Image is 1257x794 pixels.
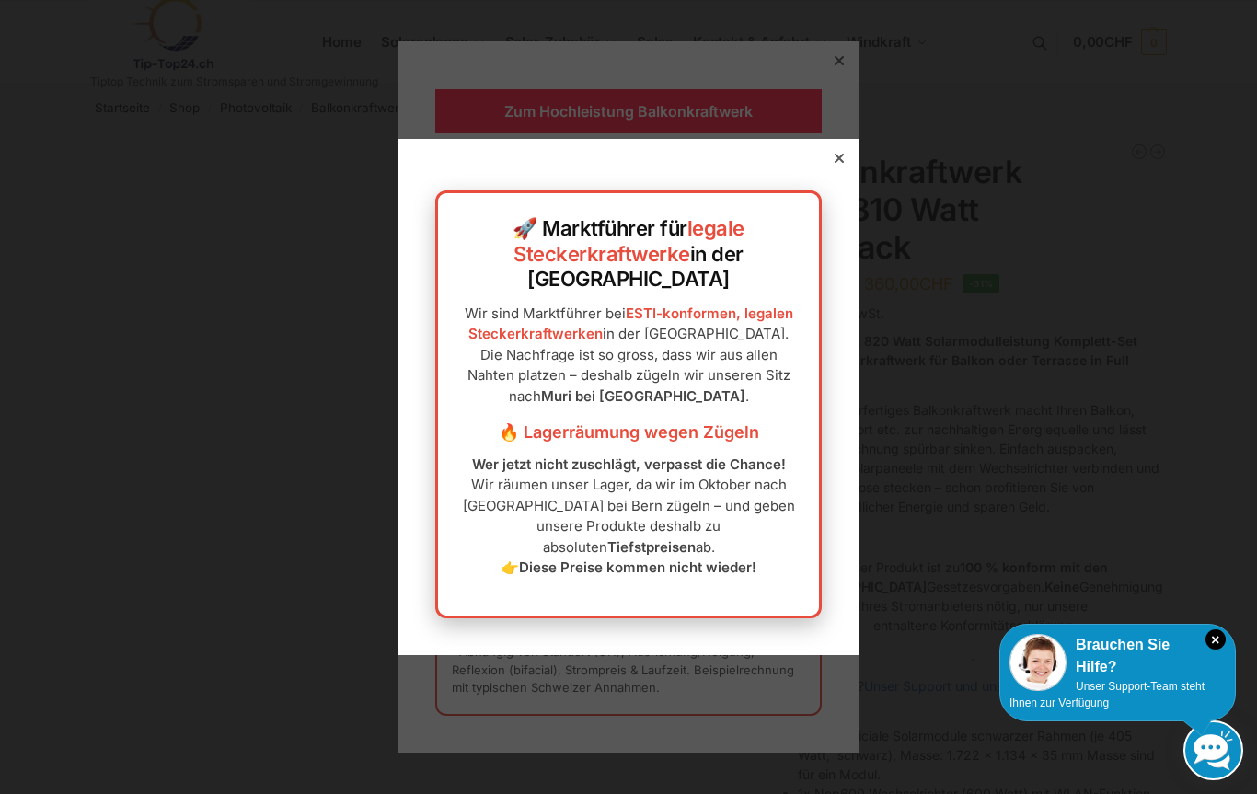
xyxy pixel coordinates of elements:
[1205,629,1226,650] i: Schließen
[468,305,793,343] a: ESTI-konformen, legalen Steckerkraftwerken
[456,455,801,579] p: Wir räumen unser Lager, da wir im Oktober nach [GEOGRAPHIC_DATA] bei Bern zügeln – und geben unse...
[1009,634,1067,691] img: Customer service
[456,216,801,293] h2: 🚀 Marktführer für in der [GEOGRAPHIC_DATA]
[456,304,801,408] p: Wir sind Marktführer bei in der [GEOGRAPHIC_DATA]. Die Nachfrage ist so gross, dass wir aus allen...
[519,558,756,576] strong: Diese Preise kommen nicht wieder!
[541,387,745,405] strong: Muri bei [GEOGRAPHIC_DATA]
[1009,680,1205,709] span: Unser Support-Team steht Ihnen zur Verfügung
[456,420,801,444] h3: 🔥 Lagerräumung wegen Zügeln
[607,538,696,556] strong: Tiefstpreisen
[513,216,744,266] a: legale Steckerkraftwerke
[1009,634,1226,678] div: Brauchen Sie Hilfe?
[472,455,786,473] strong: Wer jetzt nicht zuschlägt, verpasst die Chance!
